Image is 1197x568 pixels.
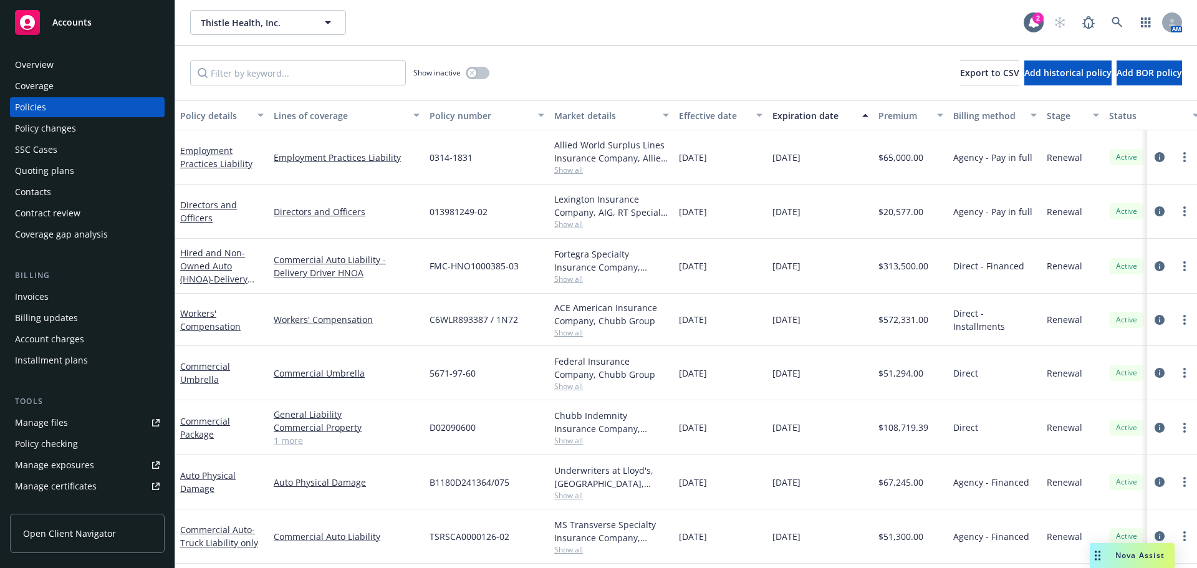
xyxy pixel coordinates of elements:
[1076,10,1101,35] a: Report a Bug
[878,259,928,272] span: $313,500.00
[1152,204,1167,219] a: circleInformation
[1047,530,1082,543] span: Renewal
[1177,259,1192,274] a: more
[1177,150,1192,165] a: more
[1133,10,1158,35] a: Switch app
[10,140,165,160] a: SSC Cases
[878,205,923,218] span: $20,577.00
[772,476,800,489] span: [DATE]
[10,329,165,349] a: Account charges
[430,259,519,272] span: FMC-HNO1000385-03
[15,97,46,117] div: Policies
[10,97,165,117] a: Policies
[15,118,76,138] div: Policy changes
[10,182,165,202] a: Contacts
[15,287,49,307] div: Invoices
[15,55,54,75] div: Overview
[274,253,420,279] a: Commercial Auto Liability - Delivery Driver HNOA
[554,327,669,338] span: Show all
[554,274,669,284] span: Show all
[15,308,78,328] div: Billing updates
[1152,150,1167,165] a: circleInformation
[1114,206,1139,217] span: Active
[15,76,54,96] div: Coverage
[180,109,250,122] div: Policy details
[430,367,476,380] span: 5671-97-60
[554,355,669,381] div: Federal Insurance Company, Chubb Group
[1152,420,1167,435] a: circleInformation
[23,527,116,540] span: Open Client Navigator
[953,421,978,434] span: Direct
[15,350,88,370] div: Installment plans
[10,224,165,244] a: Coverage gap analysis
[679,476,707,489] span: [DATE]
[15,140,57,160] div: SSC Cases
[1152,259,1167,274] a: circleInformation
[274,151,420,164] a: Employment Practices Liability
[772,367,800,380] span: [DATE]
[554,248,669,274] div: Fortegra Specialty Insurance Company, Fortegra Specialty Insurance Company, RT Specialty Insuranc...
[269,100,425,130] button: Lines of coverage
[1177,474,1192,489] a: more
[878,367,923,380] span: $51,294.00
[274,421,420,434] a: Commercial Property
[1177,204,1192,219] a: more
[878,476,923,489] span: $67,245.00
[554,544,669,555] span: Show all
[960,67,1019,79] span: Export to CSV
[15,329,84,349] div: Account charges
[878,151,923,164] span: $65,000.00
[554,518,669,544] div: MS Transverse Specialty Insurance Company, Transverse Insurance Company, RT Specialty Insurance S...
[772,421,800,434] span: [DATE]
[948,100,1042,130] button: Billing method
[180,415,230,440] a: Commercial Package
[878,313,928,326] span: $572,331.00
[953,367,978,380] span: Direct
[430,530,509,543] span: TSRSCA0000126-02
[1114,367,1139,378] span: Active
[674,100,767,130] button: Effective date
[180,273,254,298] span: - Delivery Driver HNOA
[1115,550,1165,561] span: Nova Assist
[554,138,669,165] div: Allied World Surplus Lines Insurance Company, Allied World Assurance Company (AWAC), RT Specialty...
[180,524,258,549] span: - Truck Liability only
[430,205,488,218] span: 013981249-02
[1047,421,1082,434] span: Renewal
[679,151,707,164] span: [DATE]
[175,100,269,130] button: Policy details
[767,100,873,130] button: Expiration date
[10,476,165,496] a: Manage certificates
[679,205,707,218] span: [DATE]
[10,161,165,181] a: Quoting plans
[1152,312,1167,327] a: circleInformation
[554,464,669,490] div: Underwriters at Lloyd's, [GEOGRAPHIC_DATA], [PERSON_NAME] of [GEOGRAPHIC_DATA], RT Specialty Insu...
[413,67,461,78] span: Show inactive
[180,469,236,494] a: Auto Physical Damage
[679,259,707,272] span: [DATE]
[1114,152,1139,163] span: Active
[1152,529,1167,544] a: circleInformation
[15,455,94,475] div: Manage exposures
[554,165,669,175] span: Show all
[10,434,165,454] a: Policy checking
[554,381,669,392] span: Show all
[1024,60,1112,85] button: Add historical policy
[772,205,800,218] span: [DATE]
[1047,205,1082,218] span: Renewal
[1114,422,1139,433] span: Active
[878,109,930,122] div: Premium
[1114,314,1139,325] span: Active
[554,193,669,219] div: Lexington Insurance Company, AIG, RT Specialty Insurance Services, LLC (RSG Specialty, LLC)
[554,109,655,122] div: Market details
[1090,543,1175,568] button: Nova Assist
[554,219,669,229] span: Show all
[1117,67,1182,79] span: Add BOR policy
[1042,100,1104,130] button: Stage
[1047,151,1082,164] span: Renewal
[1152,474,1167,489] a: circleInformation
[201,16,309,29] span: Thistle Health, Inc.
[274,434,420,447] a: 1 more
[52,17,92,27] span: Accounts
[190,60,406,85] input: Filter by keyword...
[772,313,800,326] span: [DATE]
